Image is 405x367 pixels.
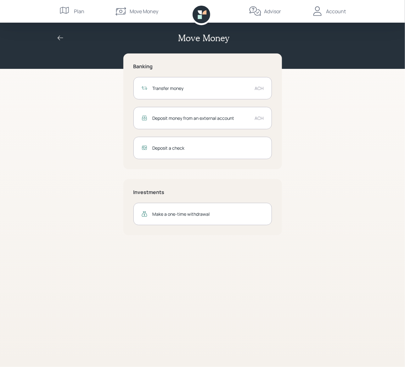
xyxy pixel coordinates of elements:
[255,85,264,92] div: ACH
[130,8,158,15] div: Move Money
[74,8,85,15] div: Plan
[133,64,272,70] h5: Banking
[153,145,264,151] div: Deposit a check
[153,211,264,217] div: Make a one-time withdrawal
[326,8,346,15] div: Account
[153,115,250,121] div: Deposit money from an external account
[255,115,264,121] div: ACH
[133,189,272,195] h5: Investments
[178,33,229,43] h2: Move Money
[153,85,250,92] div: Transfer money
[264,8,281,15] div: Advisor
